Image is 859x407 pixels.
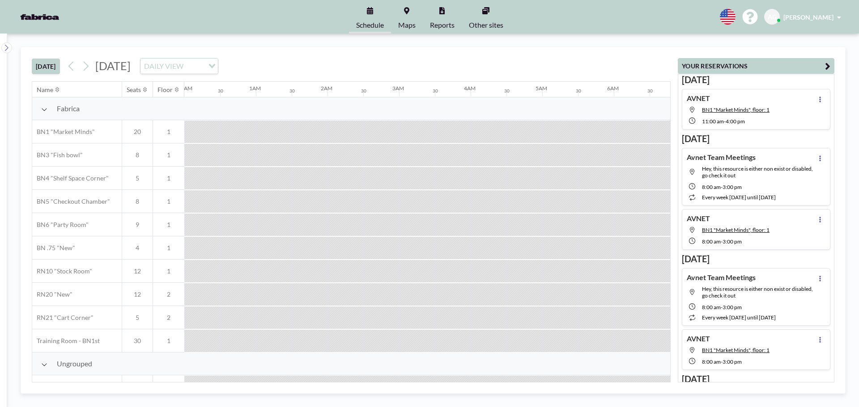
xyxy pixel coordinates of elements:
h4: AVNET [687,214,710,223]
span: 3:00 PM [723,304,742,310]
span: [DATE] [95,59,131,72]
div: 30 [218,88,223,94]
div: 30 [647,88,653,94]
span: Training Room - BN1st [32,337,100,345]
div: 30 [361,88,366,94]
span: 8 [122,197,153,206]
div: 5AM [536,85,547,92]
span: - [721,184,723,190]
span: - [724,118,726,125]
h4: Avnet Team Meetings [687,273,756,282]
span: Fabrica [57,104,80,113]
span: BN1 "Market Minds" [32,128,95,136]
span: 2 [153,290,184,298]
span: 4 [122,244,153,252]
span: every week [DATE] until [DATE] [702,314,776,321]
span: 1 [153,337,184,345]
span: Maps [398,21,416,29]
div: 12AM [178,85,192,92]
h3: [DATE] [682,253,830,264]
span: 5 [122,314,153,322]
span: Hey, this resource is either non exist or disabled, go check it out [702,165,813,179]
button: YOUR RESERVATIONS [678,58,834,74]
h4: Avnet Team Meetings [687,153,756,162]
span: BN .75 "New" [32,244,75,252]
h4: AVNET [687,334,710,343]
span: DAILY VIEW [142,60,185,72]
div: Seats [127,86,141,94]
span: 1 [153,151,184,159]
span: 2 [153,314,184,322]
div: 1AM [249,85,261,92]
span: Ungrouped [57,359,92,368]
div: 30 [433,88,438,94]
span: 1 [153,221,184,229]
div: 30 [504,88,510,94]
span: RN10 "Stock Room" [32,267,92,275]
div: 3AM [392,85,404,92]
span: Schedule [356,21,384,29]
span: 4:00 PM [726,118,745,125]
span: 3:00 PM [723,358,742,365]
div: 2AM [321,85,332,92]
span: 12 [122,290,153,298]
span: 9 [122,221,153,229]
span: BN5 "Checkout Chamber" [32,197,110,206]
span: 3:00 PM [723,238,742,245]
button: [DATE] [32,59,60,74]
span: BN4 "Shelf Space Corner" [32,174,109,182]
span: 1 [153,128,184,136]
div: 4AM [464,85,476,92]
span: 20 [122,128,153,136]
span: Reports [430,21,455,29]
span: 8:00 AM [702,184,721,190]
span: - [721,358,723,365]
h4: AVNET [687,94,710,103]
span: BN1 "Market Minds", floor: 1 [702,227,770,233]
span: Hey, this resource is either non exist or disabled, go check it out [702,285,813,299]
div: 30 [576,88,581,94]
span: 1 [153,267,184,275]
span: 3:00 PM [723,184,742,190]
span: - [721,238,723,245]
span: 8:00 AM [702,358,721,365]
span: BN6 "Party Room" [32,221,89,229]
div: Name [37,86,53,94]
span: Other sites [469,21,503,29]
span: 1 [153,174,184,182]
span: 30 [122,337,153,345]
span: 12 [122,267,153,275]
h3: [DATE] [682,74,830,85]
img: organization-logo [14,8,65,26]
span: BN3 "Fish bowl" [32,151,83,159]
span: - [721,304,723,310]
span: 8 [122,151,153,159]
span: 1 [153,244,184,252]
div: 6AM [607,85,619,92]
span: 11:00 AM [702,118,724,125]
span: 8:00 AM [702,304,721,310]
div: Floor [157,86,173,94]
span: BN1 "Market Minds", floor: 1 [702,106,770,113]
span: [PERSON_NAME] [783,13,833,21]
span: 8:00 AM [702,238,721,245]
span: RN21 "Cart Corner" [32,314,94,322]
input: Search for option [186,60,203,72]
h3: [DATE] [682,133,830,144]
span: every week [DATE] until [DATE] [702,194,776,201]
h3: [DATE] [682,373,830,385]
span: 1 [153,197,184,206]
span: BN1 "Market Minds", floor: 1 [702,347,770,353]
div: Search for option [140,59,218,74]
span: RN20 "New" [32,290,72,298]
span: 5 [122,174,153,182]
span: AG [768,13,777,21]
div: 30 [289,88,295,94]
